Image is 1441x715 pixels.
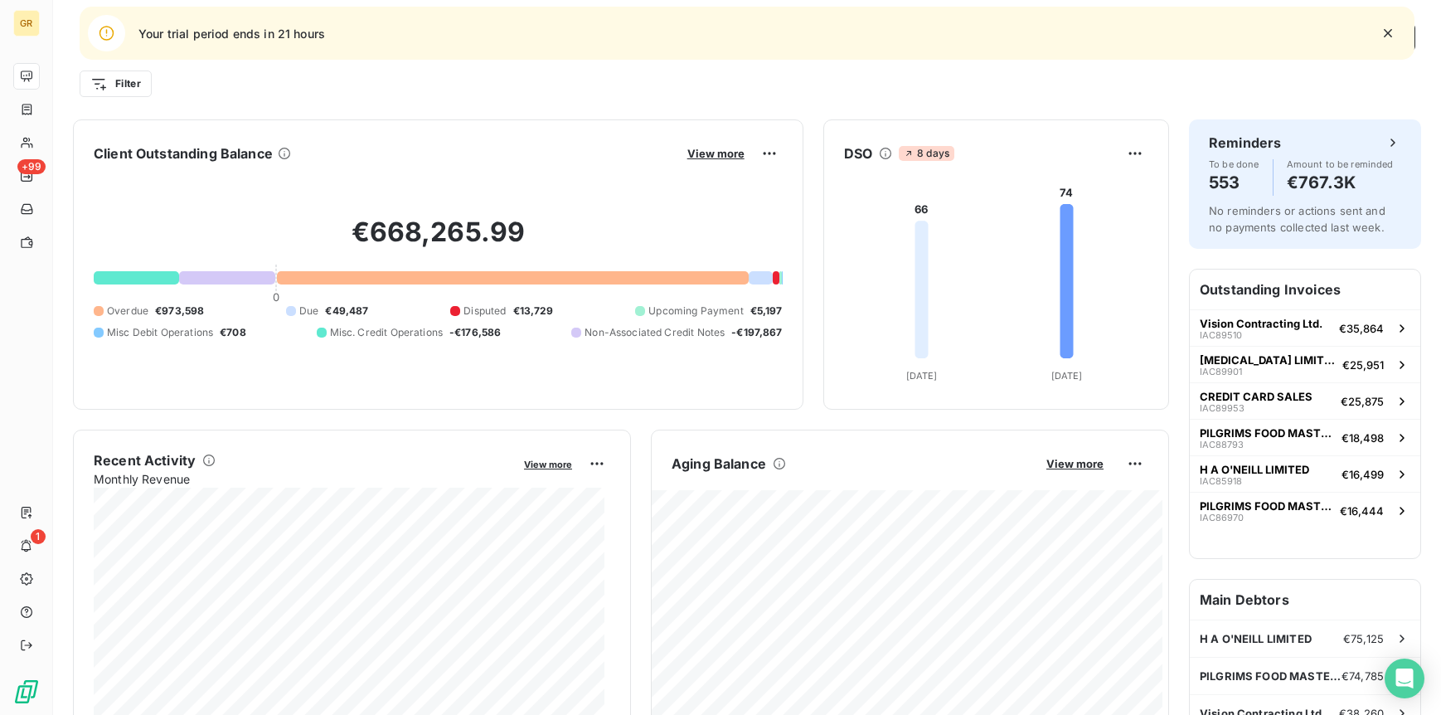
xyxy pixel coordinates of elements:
[107,304,148,319] span: Overdue
[1342,431,1384,445] span: €18,498
[13,10,40,36] div: GR
[299,304,318,319] span: Due
[94,143,273,163] h6: Client Outstanding Balance
[1190,419,1420,455] button: PILGRIMS FOOD MASTER ROIIAC88793€18,498
[672,454,766,474] h6: Aging Balance
[513,304,554,319] span: €13,729
[94,216,783,265] h2: €668,265.99
[519,456,577,471] button: View more
[687,147,745,160] span: View more
[1200,632,1312,645] span: H A O'NEILL LIMITED
[220,325,246,340] span: €708
[1209,133,1281,153] h6: Reminders
[80,71,152,97] button: Filter
[844,143,872,163] h6: DSO
[648,304,743,319] span: Upcoming Payment
[1200,367,1242,377] span: IAC89901
[17,159,46,174] span: +99
[1190,270,1420,309] h6: Outstanding Invoices
[155,304,204,319] span: €973,598
[94,450,196,470] h6: Recent Activity
[1385,659,1424,698] div: Open Intercom Messenger
[13,679,40,705] img: Logo LeanPay
[1340,504,1384,518] span: €16,444
[1200,317,1322,330] span: Vision Contracting Ltd.
[1200,476,1242,486] span: IAC85918
[1041,456,1109,471] button: View more
[585,325,725,340] span: Non-Associated Credit Notes
[1209,204,1385,234] span: No reminders or actions sent and no payments collected last week.
[1339,322,1384,335] span: €35,864
[107,325,213,340] span: Misc Debit Operations
[524,459,572,470] span: View more
[94,470,512,488] span: Monthly Revenue
[1200,390,1312,403] span: CREDIT CARD SALES
[1200,669,1342,683] span: PILGRIMS FOOD MASTER ROI
[1190,309,1420,346] button: Vision Contracting Ltd.IAC89510€35,864
[1200,513,1244,523] span: IAC86970
[1287,159,1394,169] span: Amount to be reminded
[1200,353,1336,367] span: [MEDICAL_DATA] LIMITED
[1287,169,1394,196] h4: €767.3K
[273,290,279,304] span: 0
[1200,440,1244,450] span: IAC88793
[1050,370,1082,382] tspan: [DATE]
[899,146,954,161] span: 8 days
[1343,632,1384,645] span: €75,125
[1190,492,1420,528] button: PILGRIMS FOOD MASTER ROIIAC86970€16,444
[905,370,937,382] tspan: [DATE]
[1190,382,1420,419] button: CREDIT CARD SALESIAC89953€25,875
[682,146,750,161] button: View more
[463,304,506,319] span: Disputed
[1200,499,1333,513] span: PILGRIMS FOOD MASTER ROI
[1190,580,1420,620] h6: Main Debtors
[1342,468,1384,481] span: €16,499
[1190,455,1420,492] button: H A O'NEILL LIMITEDIAC85918€16,499
[330,325,443,340] span: Misc. Credit Operations
[731,325,782,340] span: -€197,867
[1200,426,1335,440] span: PILGRIMS FOOD MASTER ROI
[1200,330,1242,340] span: IAC89510
[31,529,46,544] span: 1
[1209,159,1259,169] span: To be done
[1200,403,1244,413] span: IAC89953
[449,325,501,340] span: -€176,586
[1190,346,1420,382] button: [MEDICAL_DATA] LIMITEDIAC89901€25,951
[325,304,368,319] span: €49,487
[138,25,325,42] span: Your trial period ends in 21 hours
[1200,463,1309,476] span: H A O'NEILL LIMITED
[1209,169,1259,196] h4: 553
[1341,395,1384,408] span: €25,875
[1342,358,1384,372] span: €25,951
[1342,669,1384,683] span: €74,785
[1046,457,1104,470] span: View more
[750,304,783,319] span: €5,197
